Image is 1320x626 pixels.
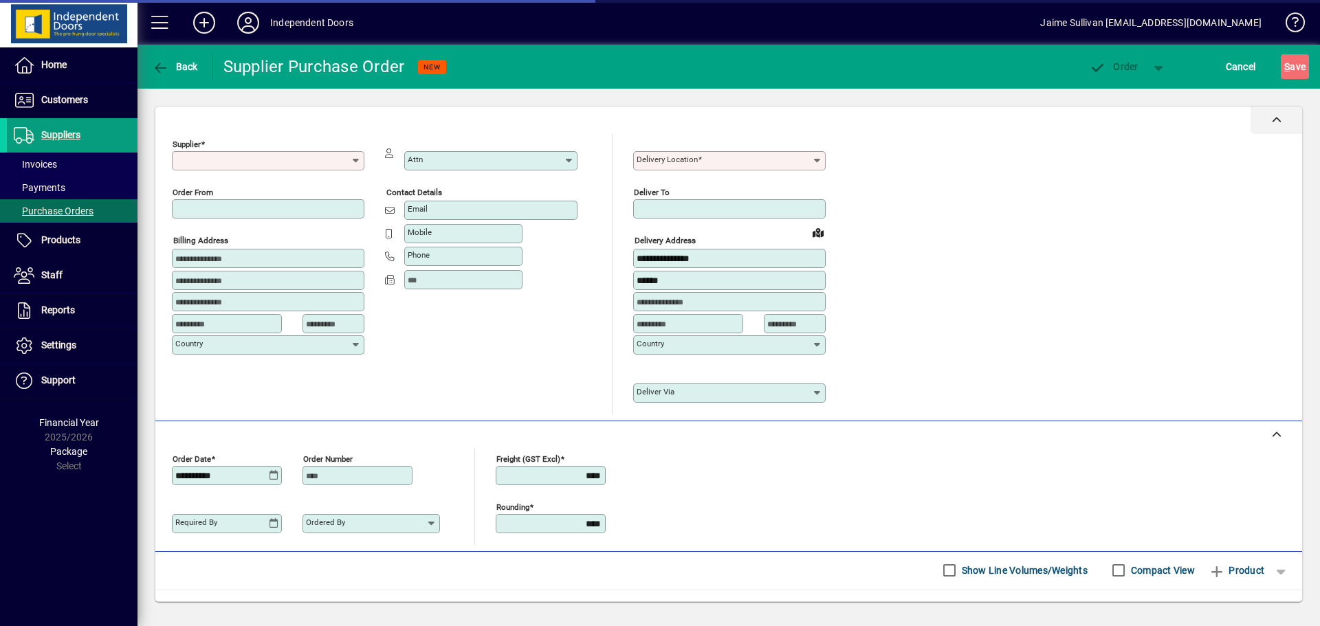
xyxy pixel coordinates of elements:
mat-label: Attn [408,155,423,164]
mat-label: Freight (GST excl) [496,454,560,463]
span: Settings [41,339,76,350]
a: Customers [7,83,137,118]
mat-label: Order from [173,188,213,197]
a: View on map [807,221,829,243]
mat-label: Rounding [496,502,529,511]
app-page-header-button: Back [137,54,213,79]
span: NEW [423,63,441,71]
div: Jaime Sullivan [EMAIL_ADDRESS][DOMAIN_NAME] [1040,12,1262,34]
mat-label: Deliver via [637,387,674,396]
a: Purchase Orders [7,199,137,223]
span: Payments [14,182,65,193]
span: Package [50,446,87,457]
span: Products [41,234,80,245]
a: Payments [7,176,137,199]
mat-label: Delivery Location [637,155,698,164]
span: Home [41,59,67,70]
button: Profile [226,10,270,35]
mat-label: Country [175,339,203,348]
span: Support [41,375,76,385]
mat-label: Ordered by [306,517,345,527]
div: Supplier Purchase Order [223,56,405,78]
span: Back [152,61,198,72]
span: Suppliers [41,129,80,140]
button: Add [182,10,226,35]
mat-label: Deliver To [634,188,670,197]
mat-label: Phone [408,250,430,260]
mat-label: Supplier [173,139,201,149]
mat-label: Email [408,204,428,214]
a: Support [7,364,137,398]
a: Invoices [7,153,137,176]
span: S [1284,61,1290,72]
mat-label: Mobile [408,227,432,237]
mat-label: Required by [175,517,217,527]
span: Reports [41,304,75,315]
span: Financial Year [39,417,99,428]
mat-label: Order number [303,454,353,463]
label: Show Line Volumes/Weights [959,563,1088,577]
span: Cancel [1226,56,1256,78]
span: Invoices [14,159,57,170]
span: Order [1090,61,1138,72]
a: Staff [7,258,137,293]
span: Purchase Orders [14,205,93,216]
a: Products [7,223,137,258]
a: Home [7,48,137,82]
a: Knowledge Base [1275,3,1303,47]
a: Reports [7,293,137,328]
span: ave [1284,56,1306,78]
label: Compact View [1128,563,1195,577]
span: Staff [41,269,63,280]
div: Independent Doors [270,12,353,34]
button: Order [1083,54,1145,79]
mat-label: Order date [173,454,211,463]
span: Customers [41,94,88,105]
button: Cancel [1222,54,1259,79]
mat-label: Country [637,339,664,348]
button: Back [148,54,201,79]
button: Save [1281,54,1309,79]
a: Settings [7,328,137,363]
